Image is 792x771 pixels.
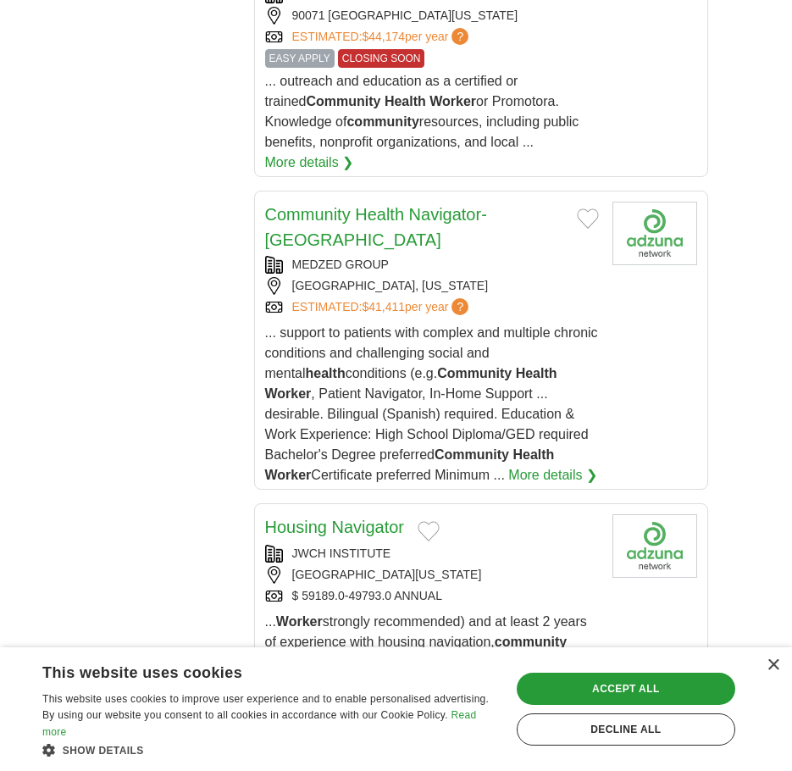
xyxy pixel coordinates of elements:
strong: Worker [265,468,312,482]
span: ? [451,28,468,45]
div: 90071 [GEOGRAPHIC_DATA][US_STATE] [265,7,599,25]
strong: Community [437,366,512,380]
div: Decline all [517,713,735,746]
span: $44,174 [362,30,405,43]
div: [GEOGRAPHIC_DATA][US_STATE] [265,566,599,584]
strong: community [495,635,567,649]
strong: community [346,114,418,129]
button: Add to favorite jobs [418,521,440,541]
span: CLOSING SOON [338,49,425,68]
strong: Worker [265,386,312,401]
span: $41,411 [362,300,405,313]
strong: Worker [429,94,476,108]
strong: Community [435,447,509,462]
button: Add to favorite jobs [577,208,599,229]
span: ? [451,298,468,315]
div: This website uses cookies [42,657,454,683]
span: Show details [63,745,144,757]
strong: Health [512,447,554,462]
span: ... support to patients with complex and multiple chronic conditions and challenging social and m... [265,325,598,482]
div: Accept all [517,673,735,705]
div: Close [767,659,779,672]
strong: Health [516,366,557,380]
a: ESTIMATED:$44,174per year? [292,28,473,46]
strong: Worker [276,614,323,629]
strong: Health [385,94,426,108]
span: This website uses cookies to improve user experience and to enable personalised advertising. By u... [42,693,489,722]
img: Company logo [612,514,697,578]
a: More details ❯ [508,465,597,485]
span: EASY APPLY [265,49,335,68]
div: JWCH INSTITUTE [265,545,599,563]
div: [GEOGRAPHIC_DATA], [US_STATE] [265,277,599,295]
div: MEDZED GROUP [265,256,599,274]
strong: Community [306,94,380,108]
a: Community Health Navigator- [GEOGRAPHIC_DATA] [265,205,487,249]
img: Company logo [612,202,697,265]
div: Show details [42,741,496,758]
div: $ 59189.0-49793.0 ANNUAL [265,587,599,605]
a: More details ❯ [265,153,354,173]
a: Housing Navigator [265,518,405,536]
a: ESTIMATED:$41,411per year? [292,298,473,316]
span: ... strongly recommended) and at least 2 years of experience with housing navigation, , or simila... [265,614,588,771]
span: ... outreach and education as a certified or trained or Promotora. Knowledge of resources, includ... [265,74,579,149]
strong: health [306,366,346,380]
